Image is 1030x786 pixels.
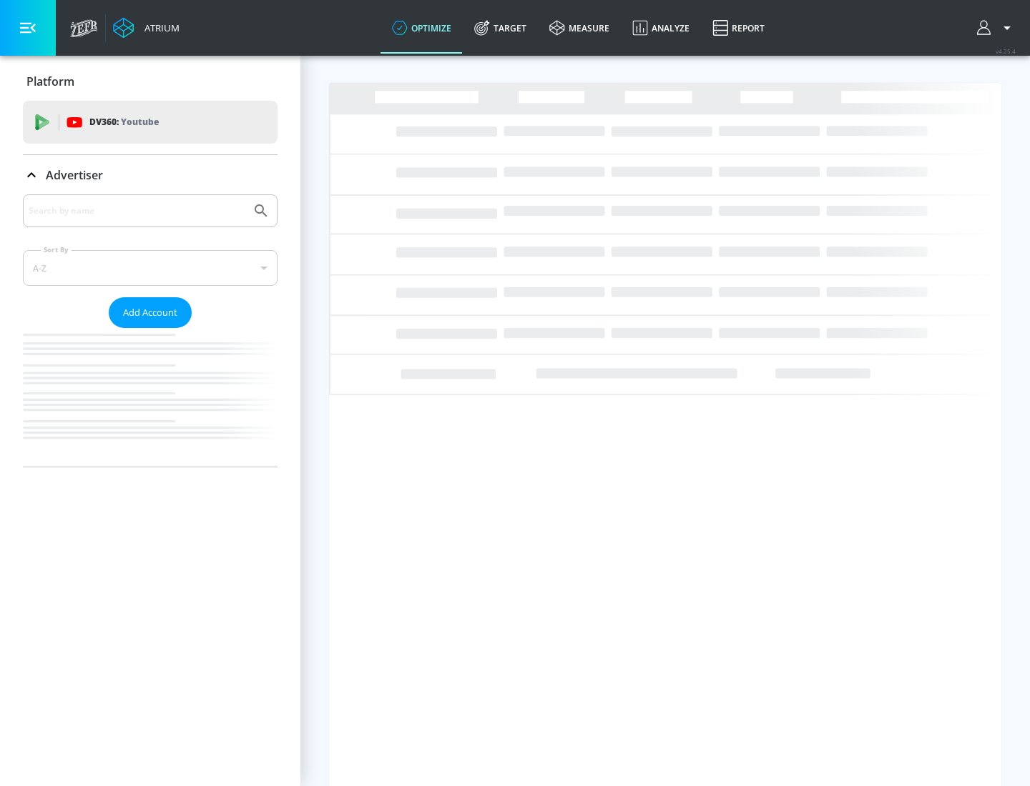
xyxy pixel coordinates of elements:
[121,114,159,129] p: Youtube
[23,155,278,195] div: Advertiser
[23,101,278,144] div: DV360: Youtube
[381,2,463,54] a: optimize
[23,250,278,286] div: A-Z
[701,2,776,54] a: Report
[23,194,278,467] div: Advertiser
[109,297,192,328] button: Add Account
[538,2,621,54] a: measure
[463,2,538,54] a: Target
[123,304,177,321] span: Add Account
[26,74,74,89] p: Platform
[23,328,278,467] nav: list of Advertiser
[996,47,1016,55] span: v 4.25.4
[113,17,180,39] a: Atrium
[46,167,103,183] p: Advertiser
[29,202,245,220] input: Search by name
[23,61,278,101] div: Platform
[621,2,701,54] a: Analyze
[89,114,159,130] p: DV360:
[41,245,72,254] label: Sort By
[139,21,180,34] div: Atrium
